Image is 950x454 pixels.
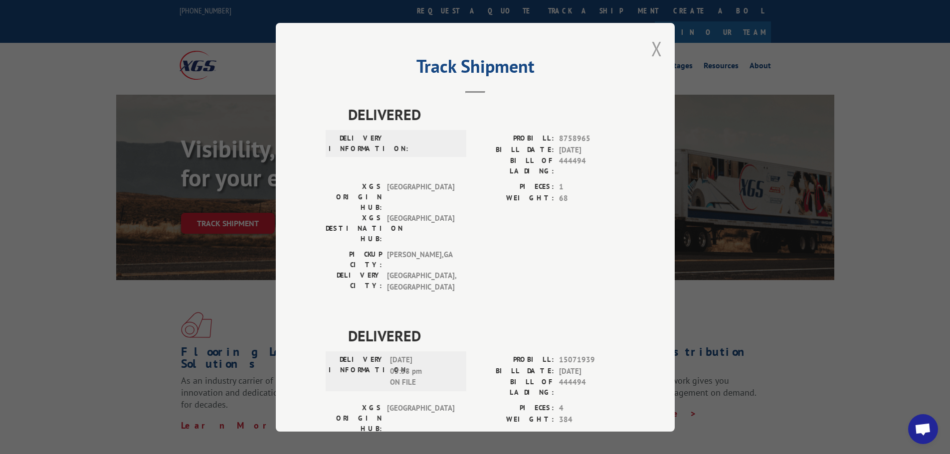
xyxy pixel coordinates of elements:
[475,403,554,414] label: PIECES:
[475,181,554,193] label: PIECES:
[326,181,382,213] label: XGS ORIGIN HUB:
[475,365,554,377] label: BILL DATE:
[559,192,625,204] span: 68
[348,103,625,126] span: DELIVERED
[326,59,625,78] h2: Track Shipment
[475,133,554,145] label: PROBILL:
[326,213,382,244] label: XGS DESTINATION HUB:
[329,133,385,154] label: DELIVERY INFORMATION:
[329,354,385,388] label: DELIVERY INFORMATION:
[559,377,625,398] span: 444494
[475,414,554,425] label: WEIGHT:
[559,414,625,425] span: 384
[387,270,454,293] span: [GEOGRAPHIC_DATA] , [GEOGRAPHIC_DATA]
[326,270,382,293] label: DELIVERY CITY:
[559,403,625,414] span: 4
[348,324,625,347] span: DELIVERED
[387,213,454,244] span: [GEOGRAPHIC_DATA]
[475,354,554,366] label: PROBILL:
[387,403,454,434] span: [GEOGRAPHIC_DATA]
[475,377,554,398] label: BILL OF LADING:
[908,414,938,444] a: Open chat
[475,192,554,204] label: WEIGHT:
[559,365,625,377] span: [DATE]
[559,133,625,145] span: 8758965
[559,354,625,366] span: 15071939
[475,144,554,155] label: BILL DATE:
[326,249,382,270] label: PICKUP CITY:
[387,181,454,213] span: [GEOGRAPHIC_DATA]
[559,181,625,193] span: 1
[559,144,625,155] span: [DATE]
[475,155,554,176] label: BILL OF LADING:
[390,354,457,388] span: [DATE] 05:38 pm ON FILE
[326,403,382,434] label: XGS ORIGIN HUB:
[387,249,454,270] span: [PERSON_NAME] , GA
[559,155,625,176] span: 444494
[651,35,662,62] button: Close modal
